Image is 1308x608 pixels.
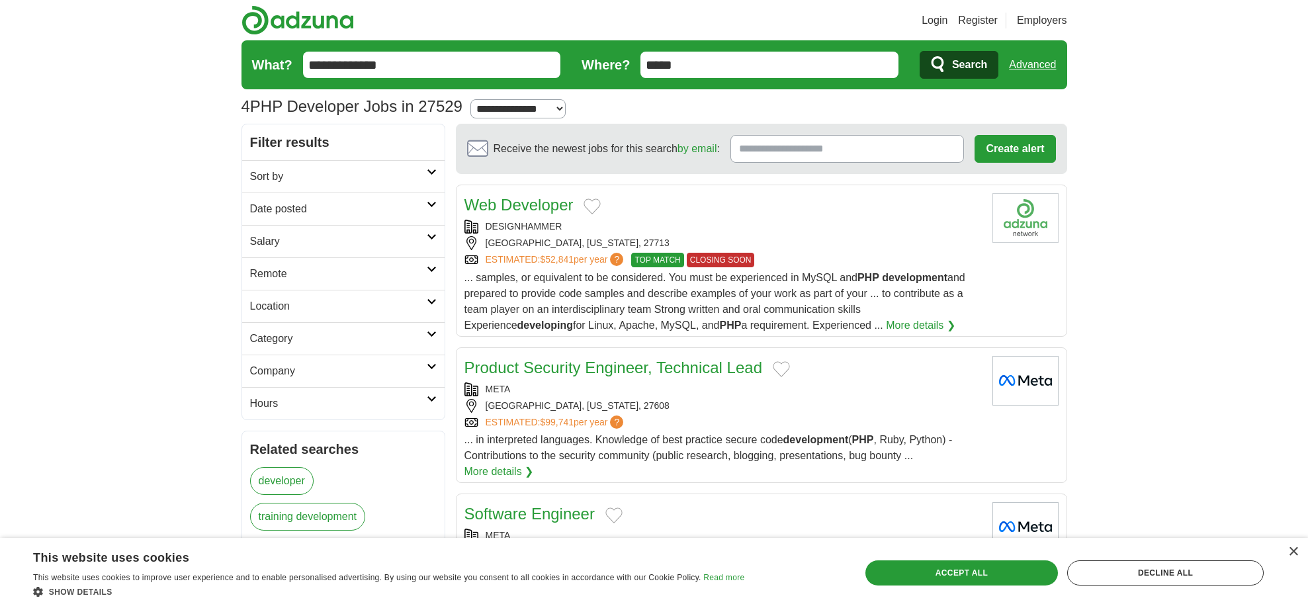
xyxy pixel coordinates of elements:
[464,236,982,250] div: [GEOGRAPHIC_DATA], [US_STATE], 27713
[250,169,427,185] h2: Sort by
[719,320,741,331] strong: PHP
[464,359,763,376] a: Product Security Engineer, Technical Lead
[486,253,627,267] a: ESTIMATED:$52,841per year?
[464,272,965,331] span: ... samples, or equivalent to be considered. You must be experienced in MySQL and and prepared to...
[242,290,445,322] a: Location
[952,52,987,78] span: Search
[1288,547,1298,557] div: Close
[241,5,354,35] img: Adzuna logo
[582,55,630,75] label: Where?
[242,193,445,225] a: Date posted
[242,257,445,290] a: Remote
[242,225,445,257] a: Salary
[250,439,437,459] h2: Related searches
[241,95,250,118] span: 4
[992,356,1059,406] img: Meta logo
[464,464,534,480] a: More details ❯
[250,331,427,347] h2: Category
[242,355,445,387] a: Company
[494,141,720,157] span: Receive the newest jobs for this search :
[922,13,947,28] a: Login
[857,272,879,283] strong: PHP
[1009,52,1056,78] a: Advanced
[250,201,427,217] h2: Date posted
[992,193,1059,243] img: Company logo
[241,97,462,115] h1: PHP Developer Jobs in 27529
[975,135,1055,163] button: Create alert
[958,13,998,28] a: Register
[250,363,427,379] h2: Company
[242,387,445,419] a: Hours
[464,196,574,214] a: Web Developer
[33,546,711,566] div: This website uses cookies
[783,434,849,445] strong: development
[486,415,627,429] a: ESTIMATED:$99,741per year?
[1017,13,1067,28] a: Employers
[464,434,953,461] span: ... in interpreted languages. Knowledge of best practice secure code ( , Ruby, Python) - Contribu...
[33,585,744,598] div: Show details
[250,396,427,412] h2: Hours
[517,320,573,331] strong: developing
[486,384,511,394] a: META
[540,417,574,427] span: $99,741
[886,318,955,333] a: More details ❯
[464,505,595,523] a: Software Engineer
[250,298,427,314] h2: Location
[703,573,744,582] a: Read more, opens a new window
[773,361,790,377] button: Add to favorite jobs
[252,55,292,75] label: What?
[242,322,445,355] a: Category
[464,220,982,234] div: DESIGNHAMMER
[250,234,427,249] h2: Salary
[852,434,874,445] strong: PHP
[677,143,717,154] a: by email
[540,254,574,265] span: $52,841
[250,266,427,282] h2: Remote
[610,253,623,266] span: ?
[250,503,366,531] a: training development
[610,415,623,429] span: ?
[687,253,755,267] span: CLOSING SOON
[605,507,623,523] button: Add to favorite jobs
[992,502,1059,552] img: Meta logo
[1067,560,1264,586] div: Decline all
[49,587,112,597] span: Show details
[865,560,1058,586] div: Accept all
[631,253,683,267] span: TOP MATCH
[920,51,998,79] button: Search
[584,198,601,214] button: Add to favorite jobs
[464,399,982,413] div: [GEOGRAPHIC_DATA], [US_STATE], 27608
[33,573,701,582] span: This website uses cookies to improve user experience and to enable personalised advertising. By u...
[242,124,445,160] h2: Filter results
[882,272,947,283] strong: development
[242,160,445,193] a: Sort by
[250,467,314,495] a: developer
[486,530,511,541] a: META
